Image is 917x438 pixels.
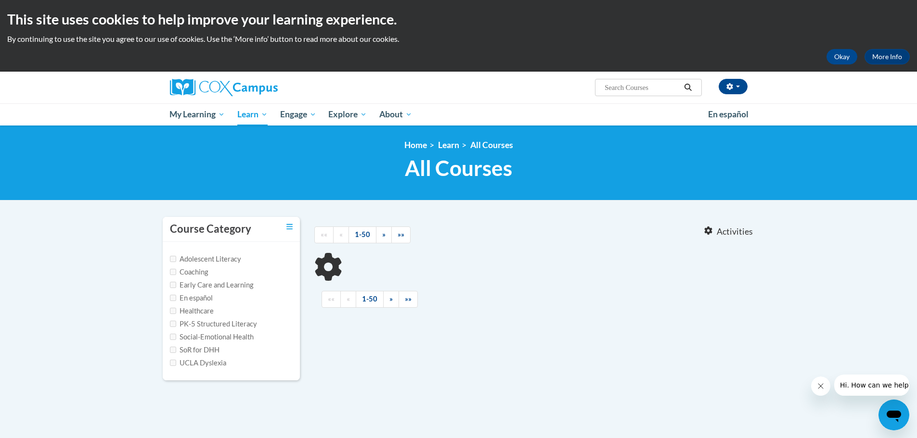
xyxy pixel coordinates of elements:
input: Checkbox for Options [170,308,176,314]
a: Previous [333,226,349,243]
a: Explore [322,103,373,125]
a: 1-50 [349,226,376,243]
a: My Learning [164,103,232,125]
iframe: Message from company [834,375,909,396]
a: En español [702,104,755,125]
a: All Courses [470,140,513,150]
label: Healthcare [170,306,214,316]
input: Checkbox for Options [170,269,176,275]
label: UCLA Dyslexia [170,358,226,368]
span: En español [708,109,749,119]
span: About [379,109,412,120]
input: Checkbox for Options [170,282,176,288]
span: » [389,295,393,303]
a: More Info [865,49,910,64]
label: Social-Emotional Health [170,332,254,342]
span: All Courses [405,155,512,181]
input: Checkbox for Options [170,360,176,366]
span: »» [398,230,404,238]
a: Next [376,226,392,243]
span: » [382,230,386,238]
iframe: Close message [811,376,830,396]
a: Previous [340,291,356,308]
a: Toggle collapse [286,222,293,232]
input: Checkbox for Options [170,334,176,340]
span: « [339,230,343,238]
span: My Learning [169,109,225,120]
span: Hi. How can we help? [6,7,78,14]
a: End [391,226,411,243]
label: En español [170,293,213,303]
span: Activities [717,226,753,237]
a: Cox Campus [170,79,353,96]
a: Home [404,140,427,150]
a: Learn [231,103,274,125]
input: Search Courses [604,82,681,93]
input: Checkbox for Options [170,295,176,301]
h2: This site uses cookies to help improve your learning experience. [7,10,910,29]
input: Checkbox for Options [170,256,176,262]
span: « [347,295,350,303]
a: Begining [314,226,334,243]
label: Coaching [170,267,208,277]
button: Account Settings [719,79,748,94]
div: Main menu [155,103,762,125]
input: Checkbox for Options [170,321,176,327]
img: Cox Campus [170,79,278,96]
span: «« [328,295,335,303]
label: PK-5 Structured Literacy [170,319,257,329]
span: Learn [237,109,268,120]
a: Engage [274,103,323,125]
h3: Course Category [170,222,251,237]
p: By continuing to use the site you agree to our use of cookies. Use the ‘More info’ button to read... [7,34,910,44]
button: Search [681,82,695,93]
span: Explore [328,109,367,120]
a: 1-50 [356,291,384,308]
span: »» [405,295,412,303]
a: Next [383,291,399,308]
label: Early Care and Learning [170,280,253,290]
a: Learn [438,140,459,150]
span: Engage [280,109,316,120]
button: Okay [827,49,857,64]
input: Checkbox for Options [170,347,176,353]
iframe: Button to launch messaging window [878,400,909,430]
span: «« [321,230,327,238]
label: Adolescent Literacy [170,254,241,264]
a: End [399,291,418,308]
a: About [373,103,418,125]
a: Begining [322,291,341,308]
label: SoR for DHH [170,345,220,355]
